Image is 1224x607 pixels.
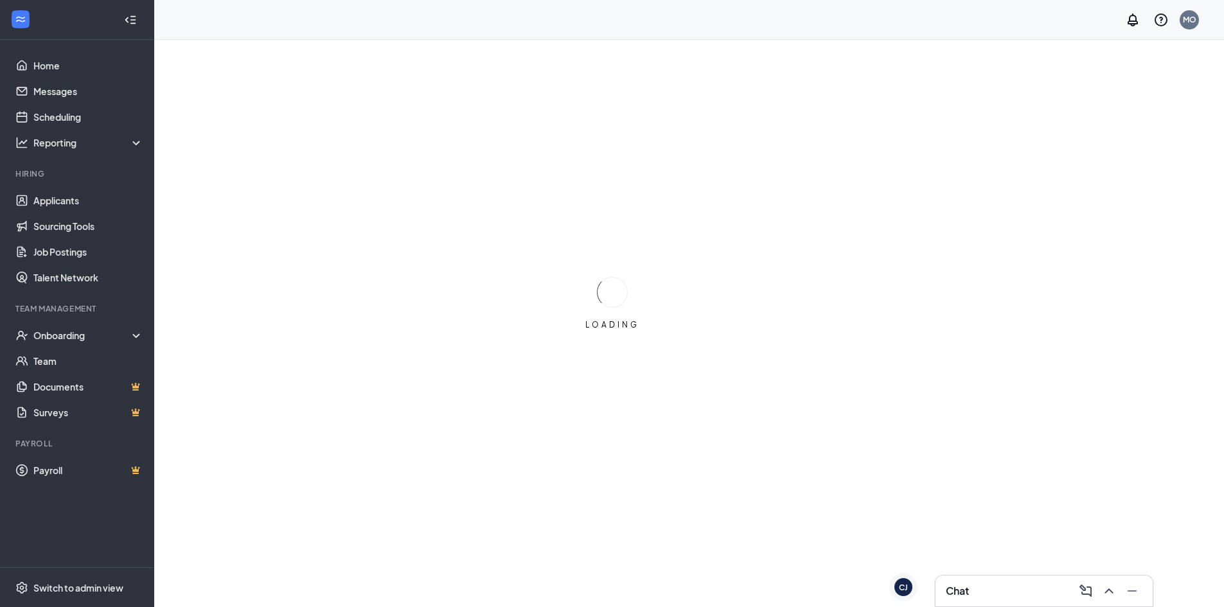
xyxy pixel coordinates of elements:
svg: ComposeMessage [1078,583,1094,599]
svg: ChevronUp [1101,583,1117,599]
div: CJ [899,582,908,593]
button: ChevronUp [1099,581,1119,601]
a: Home [33,53,143,78]
svg: UserCheck [15,329,28,342]
button: ComposeMessage [1076,581,1096,601]
div: Reporting [33,136,144,149]
a: PayrollCrown [33,457,143,483]
a: Sourcing Tools [33,213,143,239]
a: Applicants [33,188,143,213]
svg: Notifications [1125,12,1140,28]
svg: WorkstreamLogo [14,13,27,26]
a: Talent Network [33,265,143,290]
h3: Chat [946,584,969,598]
div: Onboarding [33,329,132,342]
a: Messages [33,78,143,104]
div: Payroll [15,438,141,449]
div: Switch to admin view [33,581,123,594]
div: LOADING [580,319,644,330]
div: Hiring [15,168,141,179]
button: Minimize [1122,581,1142,601]
a: Job Postings [33,239,143,265]
svg: Minimize [1124,583,1140,599]
div: Team Management [15,303,141,314]
svg: Settings [15,581,28,594]
a: SurveysCrown [33,400,143,425]
svg: QuestionInfo [1153,12,1169,28]
a: DocumentsCrown [33,374,143,400]
svg: Analysis [15,136,28,149]
svg: Collapse [124,13,137,26]
a: Team [33,348,143,374]
div: MO [1183,14,1196,25]
a: Scheduling [33,104,143,130]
